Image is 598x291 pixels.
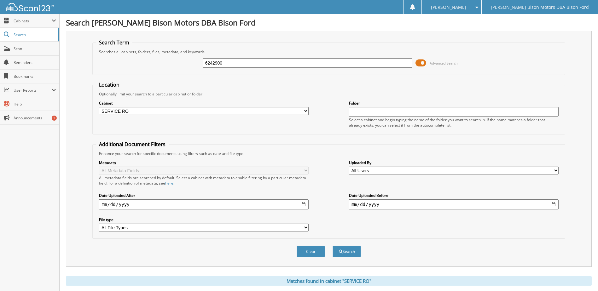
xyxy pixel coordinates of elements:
[99,100,309,106] label: Cabinet
[66,17,592,28] h1: Search [PERSON_NAME] Bison Motors DBA Bison Ford
[99,217,309,222] label: File type
[349,160,559,165] label: Uploaded By
[349,100,559,106] label: Folder
[96,91,561,97] div: Optionally limit your search to a particular cabinet or folder
[6,3,54,11] img: scan123-logo-white.svg
[14,32,55,37] span: Search
[491,5,589,9] span: [PERSON_NAME] Bison Motors DBA Bison Ford
[96,49,561,54] div: Searches all cabinets, folders, files, metadata, and keywords
[99,160,309,165] label: Metadata
[14,18,52,24] span: Cabinets
[14,115,56,121] span: Announcements
[14,101,56,107] span: Help
[96,39,132,46] legend: Search Term
[99,193,309,198] label: Date Uploaded After
[14,88,52,93] span: User Reports
[96,151,561,156] div: Enhance your search for specific documents using filters such as date and file type.
[349,199,559,209] input: end
[99,175,309,186] div: All metadata fields are searched by default. Select a cabinet with metadata to enable filtering b...
[66,276,592,286] div: Matches found in cabinet "SERVICE RO"
[349,193,559,198] label: Date Uploaded Before
[14,74,56,79] span: Bookmarks
[165,180,173,186] a: here
[333,246,361,257] button: Search
[349,117,559,128] div: Select a cabinet and begin typing the name of the folder you want to search in. If the name match...
[431,5,466,9] span: [PERSON_NAME]
[14,60,56,65] span: Reminders
[52,116,57,121] div: 1
[96,81,123,88] legend: Location
[430,61,458,66] span: Advanced Search
[14,46,56,51] span: Scan
[297,246,325,257] button: Clear
[96,141,169,148] legend: Additional Document Filters
[99,199,309,209] input: start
